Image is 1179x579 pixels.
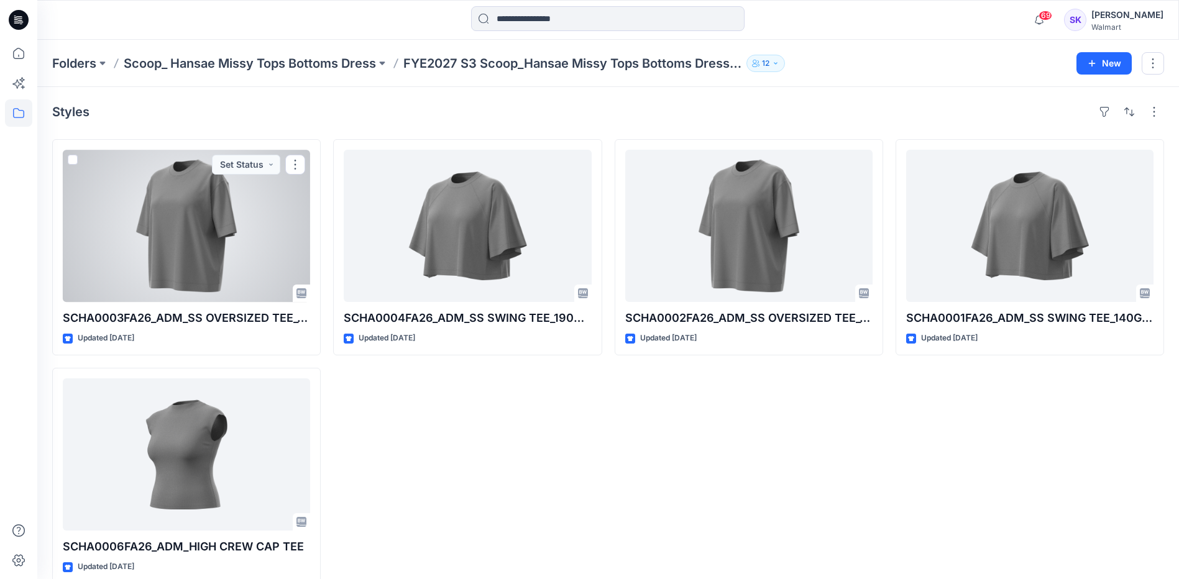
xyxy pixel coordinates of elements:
[1091,22,1163,32] div: Walmart
[63,309,310,327] p: SCHA0003FA26_ADM_SS OVERSIZED TEE_140GSM
[1039,11,1052,21] span: 69
[63,150,310,302] a: SCHA0003FA26_ADM_SS OVERSIZED TEE_140GSM
[906,150,1154,302] a: SCHA0001FA26_ADM_SS SWING TEE_140GSM
[1076,52,1132,75] button: New
[403,55,741,72] p: FYE2027 S3 Scoop_Hansae Missy Tops Bottoms Dress Board
[52,55,96,72] a: Folders
[344,309,591,327] p: SCHA0004FA26_ADM_SS SWING TEE_190GSM
[344,150,591,302] a: SCHA0004FA26_ADM_SS SWING TEE_190GSM
[63,538,310,555] p: SCHA0006FA26_ADM_HIGH CREW CAP TEE
[124,55,376,72] a: Scoop_ Hansae Missy Tops Bottoms Dress
[78,560,134,573] p: Updated [DATE]
[921,332,978,345] p: Updated [DATE]
[1064,9,1086,31] div: SK
[640,332,697,345] p: Updated [DATE]
[63,378,310,531] a: SCHA0006FA26_ADM_HIGH CREW CAP TEE
[52,104,89,119] h4: Styles
[762,57,769,70] p: 12
[625,150,873,302] a: SCHA0002FA26_ADM_SS OVERSIZED TEE_190GSM
[78,332,134,345] p: Updated [DATE]
[746,55,785,72] button: 12
[1091,7,1163,22] div: [PERSON_NAME]
[625,309,873,327] p: SCHA0002FA26_ADM_SS OVERSIZED TEE_190GSM
[359,332,415,345] p: Updated [DATE]
[906,309,1154,327] p: SCHA0001FA26_ADM_SS SWING TEE_140GSM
